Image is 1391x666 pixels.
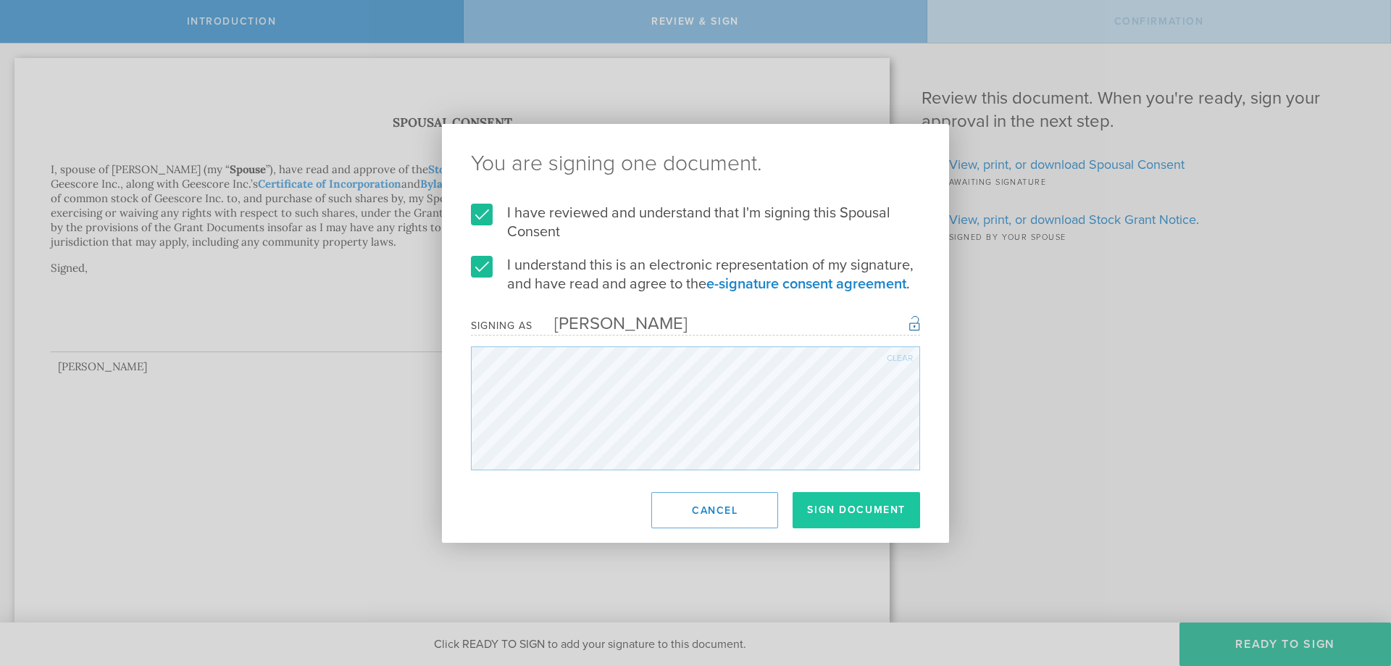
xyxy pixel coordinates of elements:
div: [PERSON_NAME] [532,313,688,334]
button: Cancel [651,492,778,528]
div: Signing as [471,320,532,332]
label: I have reviewed and understand that I'm signing this Spousal Consent [471,204,920,241]
ng-pluralize: You are signing one document. [471,153,920,175]
label: I understand this is an electronic representation of my signature, and have read and agree to the . [471,256,920,294]
a: e-signature consent agreement [706,275,906,293]
iframe: Chat Widget [1319,553,1391,623]
button: Sign Document [793,492,920,528]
